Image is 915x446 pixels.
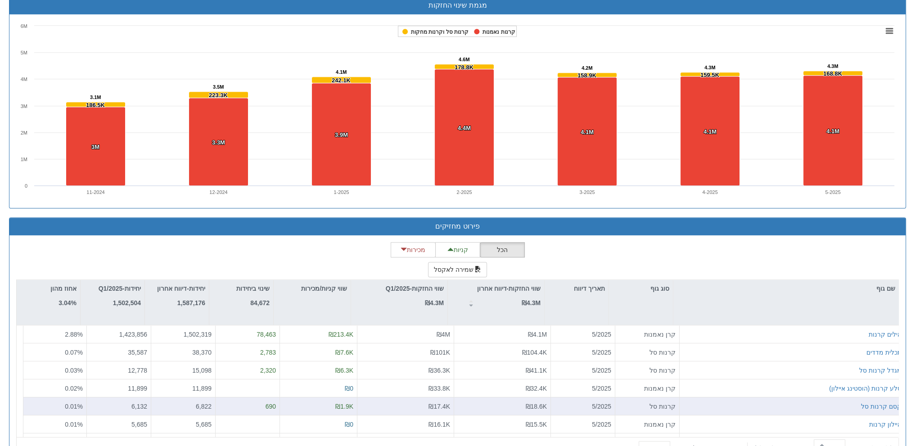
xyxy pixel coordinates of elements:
[425,299,444,306] strong: ₪4.3M
[86,102,105,108] tspan: 186.5K
[155,383,212,392] div: 11,899
[458,125,471,131] tspan: 4.4M
[619,401,676,410] div: קרנות סל
[332,77,351,84] tspan: 242.1K
[90,401,147,410] div: 6,132
[456,189,472,195] text: 2-2025
[335,131,348,138] tspan: 3.9M
[866,347,901,356] button: תכלית מדדים
[428,384,450,392] span: ₪33.8K
[435,242,480,257] button: קניות
[703,128,717,135] tspan: 4.1M
[27,401,83,410] div: 0.01 %
[219,347,276,356] div: 2,783
[482,29,515,35] tspan: קרנות נאמנות
[702,189,717,195] text: 4-2025
[619,365,676,374] div: קרנות סל
[522,348,547,356] span: ₪104.4K
[345,420,353,428] span: ₪0
[99,284,141,293] p: יחידות-Q1/2025
[554,419,611,428] div: 5/2025
[335,348,353,356] span: ₪7.6K
[554,365,611,374] div: 5/2025
[455,64,474,71] tspan: 178.8K
[90,95,101,100] tspan: 3.1M
[219,330,276,339] div: 78,463
[155,365,212,374] div: 15,098
[90,365,147,374] div: 12,778
[823,70,843,77] tspan: 168.8K
[250,299,270,306] strong: 84,672
[27,383,83,392] div: 0.02 %
[213,84,224,90] tspan: 3.5M
[21,130,27,135] text: 2M
[335,366,353,374] span: ₪6.3K
[16,222,899,230] h3: פירוט מחזיקים
[619,347,676,356] div: קרנות סל
[177,299,205,306] strong: 1,587,176
[21,157,27,162] text: 1M
[155,419,212,428] div: 5,685
[581,65,592,71] tspan: 4.2M
[554,401,611,410] div: 5/2025
[236,284,270,293] p: שינוי ביחידות
[21,23,27,29] text: 6M
[113,299,141,306] strong: 1,502,504
[827,63,838,69] tspan: 4.3M
[525,402,547,410] span: ₪18.6K
[27,419,83,428] div: 0.01 %
[477,284,541,293] p: שווי החזקות-דיווח אחרון
[525,384,547,392] span: ₪32.4K
[428,420,450,428] span: ₪16.1K
[581,129,594,135] tspan: 4.1M
[428,402,450,410] span: ₪17.4K
[209,92,228,99] tspan: 223.3K
[386,284,444,293] p: שווי החזקות-Q1/2025
[437,331,450,338] span: ₪4M
[826,128,839,135] tspan: 4.1M
[609,280,673,297] div: סוג גוף
[155,347,212,356] div: 38,370
[21,104,27,109] text: 3M
[480,242,525,257] button: הכל
[336,69,347,75] tspan: 4.1M
[91,144,99,150] tspan: 3M
[16,1,899,9] h3: מגמת שינוי החזקות
[86,189,104,195] text: 11-2024
[545,280,608,297] div: תאריך דיווח
[274,280,351,297] div: שווי קניות/מכירות
[329,331,353,338] span: ₪213.4K
[21,77,27,82] text: 4M
[90,419,147,428] div: 5,685
[59,299,77,306] strong: 3.04%
[525,366,547,374] span: ₪41.1K
[554,383,611,392] div: 5/2025
[157,284,205,293] p: יחידות-דיווח אחרון
[869,419,901,428] div: איילון קרנות
[209,189,227,195] text: 12-2024
[869,330,901,339] button: אילים קרנות
[861,401,901,410] button: קסם קרנות סל
[219,401,276,410] div: 690
[579,189,595,195] text: 3-2025
[459,57,469,62] tspan: 4.6M
[859,365,901,374] button: מגדל קרנות סל
[522,299,541,306] strong: ₪4.3M
[219,365,276,374] div: 2,320
[90,383,147,392] div: 11,899
[673,280,899,297] div: שם גוף
[27,330,83,339] div: 2.88 %
[411,29,469,35] tspan: קרנות סל וקרנות מחקות
[90,330,147,339] div: 1,423,856
[90,347,147,356] div: 35,587
[155,330,212,339] div: 1,502,319
[554,347,611,356] div: 5/2025
[391,242,436,257] button: מכירות
[21,50,27,55] text: 5M
[619,383,676,392] div: קרן נאמנות
[528,331,547,338] span: ₪4.1M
